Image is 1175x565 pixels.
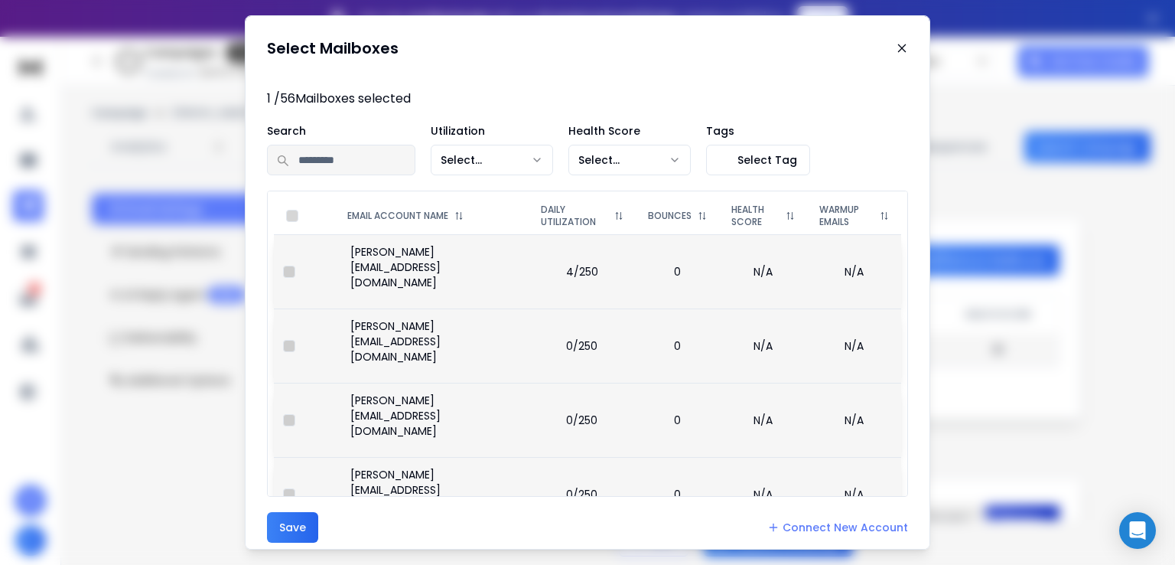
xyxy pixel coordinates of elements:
[645,413,710,428] p: 0
[767,520,908,535] a: Connect New Account
[645,338,710,354] p: 0
[819,204,874,228] p: WARMUP EMAILS
[267,90,908,108] p: 1 / 56 Mailboxes selected
[350,244,519,290] p: [PERSON_NAME][EMAIL_ADDRESS][DOMAIN_NAME]
[431,123,553,139] p: Utilization
[1119,512,1156,549] div: Open Intercom Messenger
[731,204,780,228] p: HEALTH SCORE
[350,318,519,364] p: [PERSON_NAME][EMAIL_ADDRESS][DOMAIN_NAME]
[529,383,636,457] td: 0/250
[267,512,318,543] button: Save
[706,123,810,139] p: Tags
[541,204,608,228] p: DAILY UTILIZATION
[728,338,798,354] p: N/A
[568,145,691,175] button: Select...
[807,309,901,383] td: N/A
[807,383,901,457] td: N/A
[807,457,901,531] td: N/A
[568,123,691,139] p: Health Score
[706,145,810,175] button: Select Tag
[645,487,710,502] p: 0
[347,210,516,222] div: EMAIL ACCOUNT NAME
[529,234,636,309] td: 4/250
[728,264,798,279] p: N/A
[350,467,519,513] p: [PERSON_NAME][EMAIL_ADDRESS][DOMAIN_NAME]
[728,413,798,428] p: N/A
[267,38,399,59] h1: Select Mailboxes
[350,393,519,439] p: [PERSON_NAME][EMAIL_ADDRESS][DOMAIN_NAME]
[807,234,901,309] td: N/A
[529,309,636,383] td: 0/250
[648,210,692,222] p: BOUNCES
[529,457,636,531] td: 0/250
[728,487,798,502] p: N/A
[645,264,710,279] p: 0
[431,145,553,175] button: Select...
[267,123,415,139] p: Search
